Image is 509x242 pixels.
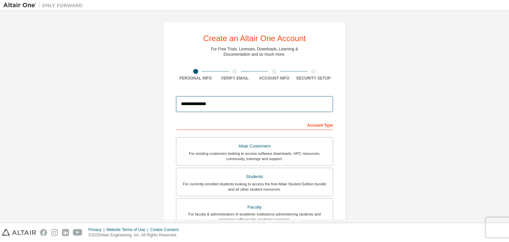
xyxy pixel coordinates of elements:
div: For faculty & administrators of academic institutions administering students and accessing softwa... [180,212,329,222]
div: Altair Customers [180,142,329,151]
img: facebook.svg [40,229,47,236]
img: linkedin.svg [62,229,69,236]
img: altair_logo.svg [2,229,36,236]
img: instagram.svg [51,229,58,236]
p: © 2025 Altair Engineering, Inc. All Rights Reserved. [88,232,183,238]
div: For existing customers looking to access software downloads, HPC resources, community, trainings ... [180,151,329,161]
div: Faculty [180,203,329,212]
div: Privacy [88,227,106,232]
div: Account Info [254,76,294,81]
div: Security Setup [294,76,333,81]
div: Website Terms of Use [106,227,150,232]
img: Altair One [3,2,86,9]
div: Students [180,172,329,181]
div: Verify Email [215,76,255,81]
div: Personal Info [176,76,215,81]
div: Cookie Consent [150,227,182,232]
div: For currently enrolled students looking to access the free Altair Student Edition bundle and all ... [180,181,329,192]
img: youtube.svg [73,229,83,236]
div: Create an Altair One Account [203,34,306,42]
div: Account Type [176,119,333,130]
div: For Free Trials, Licenses, Downloads, Learning & Documentation and so much more. [211,46,298,57]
